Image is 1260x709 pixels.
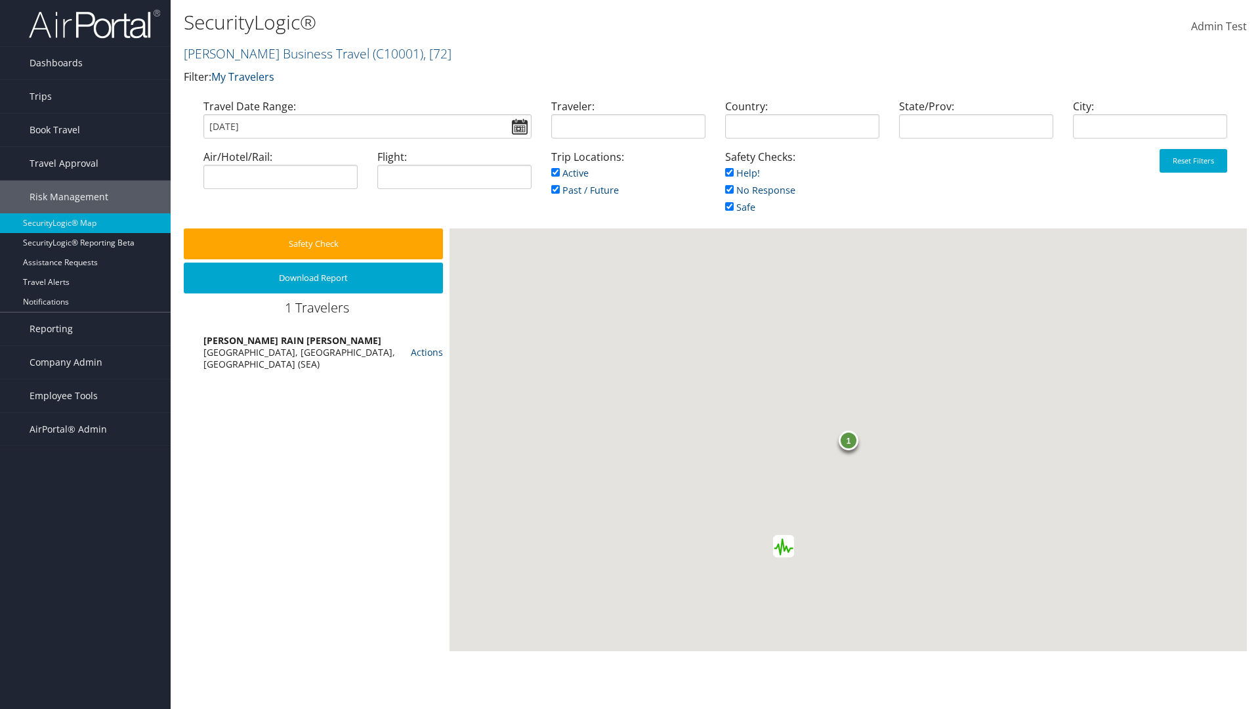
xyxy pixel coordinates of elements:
span: Company Admin [30,346,102,379]
div: Air/Hotel/Rail: [194,149,367,200]
div: [PERSON_NAME] RAIN [PERSON_NAME] [203,335,398,347]
a: Active [551,167,589,179]
a: Safe [725,201,755,213]
div: Travel Date Range: [194,98,541,149]
div: 1 Travelers [184,299,450,324]
a: Actions [411,346,443,358]
button: Reset Filters [1160,149,1227,173]
h1: SecurityLogic® [184,9,892,36]
span: ( C10001 ) [373,45,423,62]
div: [GEOGRAPHIC_DATA], [GEOGRAPHIC_DATA], [GEOGRAPHIC_DATA] (SEA) [203,347,398,370]
a: Admin Test [1191,7,1247,47]
div: City: [1063,98,1237,149]
a: Help! [725,167,760,179]
span: Admin Test [1191,19,1247,33]
span: Risk Management [30,181,108,213]
a: No Response [725,184,795,196]
span: Reporting [30,312,73,345]
span: Dashboards [30,47,83,79]
p: Filter: [184,69,892,86]
span: , [ 72 ] [423,45,451,62]
div: Traveler: [541,98,715,149]
div: Flight: [367,149,541,200]
div: Trip Locations: [541,149,715,211]
div: State/Prov: [889,98,1063,149]
div: Safety Checks: [715,149,889,228]
div: Green earthquake alert (Magnitude 5.1M, Depth:10km) in [unknown] 09/09/2025 19:31 UTC, No people ... [773,535,794,556]
div: Green earthquake alert (Magnitude 4.9M, Depth:10km) in [unknown] 09/09/2025 19:02 UTC, No people ... [773,536,794,557]
span: AirPortal® Admin [30,413,107,446]
button: Download Report [184,263,443,293]
span: Book Travel [30,114,80,146]
a: Past / Future [551,184,619,196]
a: [PERSON_NAME] Business Travel [184,45,451,62]
div: Country: [715,98,889,149]
span: Trips [30,80,52,113]
button: Safety Check [184,228,443,259]
span: Employee Tools [30,379,98,412]
img: airportal-logo.png [29,9,160,39]
span: Travel Approval [30,147,98,180]
a: My Travelers [211,70,274,84]
div: 1 [838,431,858,450]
